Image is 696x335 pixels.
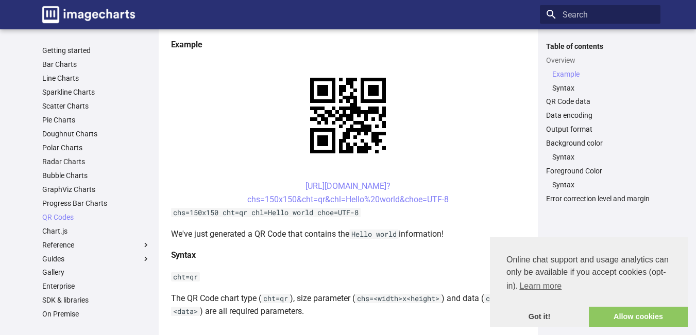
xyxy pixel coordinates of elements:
p: We've just generated a QR Code that contains the information! [171,227,525,241]
a: GraphViz Charts [42,185,150,194]
a: Progress Bar Charts [42,199,150,208]
a: Foreground Color [546,166,654,175]
a: QR Code data [546,97,654,106]
a: Chart.js [42,226,150,236]
a: Sparkline Charts [42,87,150,97]
a: Line Charts [42,74,150,83]
a: allow cookies [589,307,688,327]
a: Radar Charts [42,157,150,166]
nav: Foreground Color [546,180,654,189]
a: SDK & libraries [42,295,150,305]
a: Gallery [42,268,150,277]
input: Search [540,5,660,24]
a: Pie Charts [42,115,150,125]
a: Syntax [552,180,654,189]
a: Bubble Charts [42,171,150,180]
a: Syntax [552,152,654,162]
a: Getting started [42,46,150,55]
nav: Table of contents [540,42,660,204]
a: dismiss cookie message [490,307,589,327]
a: Bar Charts [42,60,150,69]
code: Hello world [349,230,399,239]
code: cht=qr [261,294,290,303]
label: Table of contents [540,42,660,51]
img: logo [42,6,135,23]
a: On Premise [42,309,150,319]
code: cht=qr [171,272,200,281]
label: Guides [42,254,150,263]
nav: Overview [546,69,654,93]
a: Polar Charts [42,143,150,152]
span: Online chat support and usage analytics can only be available if you accept cookies (opt-in). [506,254,671,294]
label: Reference [42,240,150,250]
div: cookieconsent [490,237,688,327]
a: Enterprise [42,281,150,291]
a: Doughnut Charts [42,129,150,138]
code: chs=<width>x<height> [355,294,442,303]
p: The QR Code chart type ( ), size parameter ( ) and data ( ) are all required parameters. [171,292,525,318]
a: Error correction level and margin [546,194,654,203]
img: chart [292,60,404,171]
a: Background color [546,138,654,148]
h4: Syntax [171,249,525,262]
a: Output format [546,125,654,134]
a: Overview [546,56,654,65]
a: Image-Charts documentation [38,2,139,27]
a: QR Codes [42,213,150,222]
a: Scatter Charts [42,101,150,111]
a: Data encoding [546,111,654,120]
a: learn more about cookies [518,278,563,294]
a: [URL][DOMAIN_NAME]?chs=150x150&cht=qr&chl=Hello%20world&choe=UTF-8 [247,181,449,204]
nav: Background color [546,152,654,162]
a: Example [552,69,654,79]
a: Syntax [552,83,654,93]
code: chs=150x150 cht=qr chl=Hello world choe=UTF-8 [171,208,361,217]
h4: Example [171,38,525,51]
